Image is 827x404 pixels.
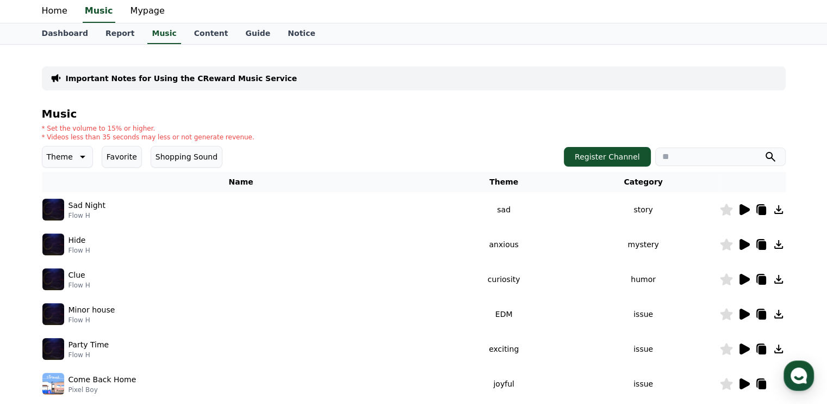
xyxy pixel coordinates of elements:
td: issue [568,297,719,332]
a: Music [147,23,181,44]
img: music [42,338,64,360]
p: Come Back Home [69,374,136,385]
img: music [42,234,64,255]
p: Clue [69,270,85,281]
th: Category [568,172,719,192]
p: Minor house [69,304,115,316]
td: mystery [568,227,719,262]
td: story [568,192,719,227]
p: Flow H [69,281,90,290]
a: Settings [140,314,209,341]
span: Settings [161,330,188,339]
h4: Music [42,108,786,120]
td: issue [568,366,719,401]
a: Dashboard [33,23,97,44]
p: Theme [47,149,73,164]
td: issue [568,332,719,366]
button: Favorite [102,146,142,168]
td: humor [568,262,719,297]
a: Home [3,314,72,341]
a: Content [185,23,237,44]
span: Messages [90,330,122,339]
th: Name [42,172,440,192]
img: music [42,373,64,395]
td: anxious [440,227,568,262]
p: Flow H [69,316,115,325]
td: EDM [440,297,568,332]
p: Party Time [69,339,109,351]
p: * Set the volume to 15% or higher. [42,124,254,133]
span: Home [28,330,47,339]
img: music [42,268,64,290]
p: Flow H [69,246,90,255]
a: Important Notes for Using the CReward Music Service [66,73,297,84]
button: Theme [42,146,93,168]
a: Report [97,23,144,44]
p: Flow H [69,351,109,359]
td: joyful [440,366,568,401]
img: music [42,303,64,325]
p: Flow H [69,211,105,220]
a: Guide [237,23,279,44]
p: * Videos less than 35 seconds may less or not generate revenue. [42,133,254,142]
a: Messages [72,314,140,341]
td: sad [440,192,568,227]
p: Sad Night [69,200,105,211]
img: music [42,199,64,221]
button: Register Channel [564,147,651,167]
th: Theme [440,172,568,192]
td: exciting [440,332,568,366]
button: Shopping Sound [151,146,222,168]
td: curiosity [440,262,568,297]
p: Pixel Boy [69,385,136,394]
p: Hide [69,235,86,246]
a: Notice [279,23,324,44]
